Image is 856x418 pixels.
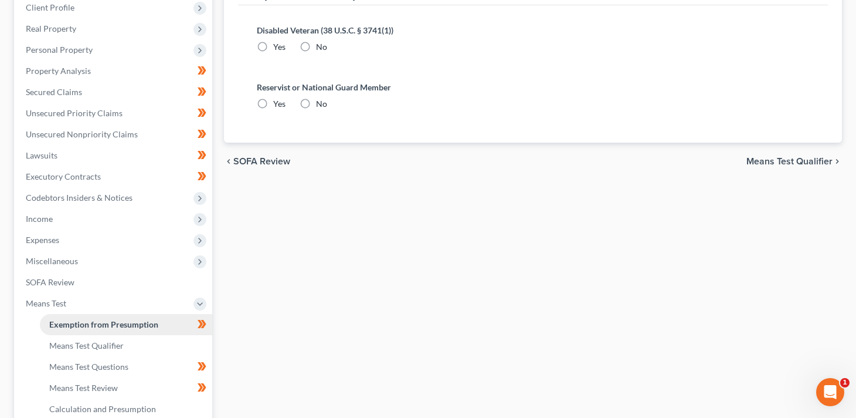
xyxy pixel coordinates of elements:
[816,378,844,406] iframe: Intercom live chat
[26,235,59,245] span: Expenses
[257,24,809,36] label: Disabled Veteran (38 U.S.C. § 3741(1))
[49,404,156,414] span: Calculation and Presumption
[16,124,212,145] a: Unsecured Nonpriority Claims
[16,103,212,124] a: Unsecured Priority Claims
[16,145,212,166] a: Lawsuits
[257,81,809,93] label: Reservist or National Guard Member
[26,23,76,33] span: Real Property
[746,157,833,166] span: Means Test Qualifier
[16,272,212,293] a: SOFA Review
[273,99,286,109] span: Yes
[49,362,128,372] span: Means Test Questions
[49,383,118,393] span: Means Test Review
[316,99,327,109] span: No
[40,335,212,356] a: Means Test Qualifier
[273,42,286,52] span: Yes
[26,45,93,55] span: Personal Property
[316,42,327,52] span: No
[224,157,290,166] button: chevron_left SOFA Review
[40,314,212,335] a: Exemption from Presumption
[26,108,123,118] span: Unsecured Priority Claims
[49,341,124,350] span: Means Test Qualifier
[16,60,212,82] a: Property Analysis
[26,150,57,160] span: Lawsuits
[16,166,212,187] a: Executory Contracts
[26,129,138,139] span: Unsecured Nonpriority Claims
[840,378,850,387] span: 1
[26,87,82,97] span: Secured Claims
[26,193,133,203] span: Codebtors Insiders & Notices
[26,256,78,266] span: Miscellaneous
[833,157,842,166] i: chevron_right
[233,157,290,166] span: SOFA Review
[49,319,158,329] span: Exemption from Presumption
[40,356,212,377] a: Means Test Questions
[26,214,53,224] span: Income
[26,277,74,287] span: SOFA Review
[40,377,212,399] a: Means Test Review
[26,171,101,181] span: Executory Contracts
[26,2,74,12] span: Client Profile
[224,157,233,166] i: chevron_left
[26,66,91,76] span: Property Analysis
[26,298,66,308] span: Means Test
[746,157,842,166] button: Means Test Qualifier chevron_right
[16,82,212,103] a: Secured Claims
